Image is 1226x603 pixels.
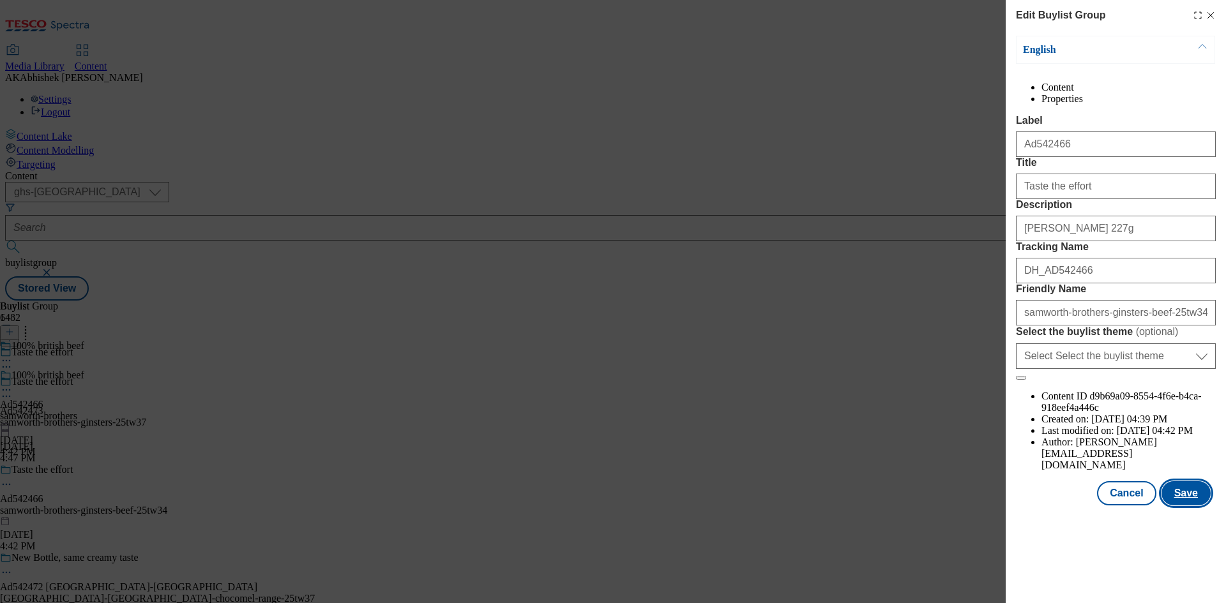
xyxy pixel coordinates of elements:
p: English [1023,43,1157,56]
li: Content [1041,82,1216,93]
li: Last modified on: [1041,425,1216,436]
span: d9b69a09-8554-4f6e-b4ca-918eef4a446c [1041,391,1202,413]
span: ( optional ) [1136,326,1179,337]
li: Created on: [1041,413,1216,425]
label: Description [1016,199,1216,211]
input: Enter Title [1016,174,1216,199]
h4: Edit Buylist Group [1016,8,1105,23]
button: Save [1162,481,1211,505]
input: Enter Tracking Name [1016,258,1216,283]
li: Properties [1041,93,1216,105]
label: Friendly Name [1016,283,1216,295]
button: Cancel [1097,481,1156,505]
input: Enter Friendly Name [1016,300,1216,325]
input: Enter Description [1016,216,1216,241]
input: Enter Label [1016,131,1216,157]
label: Tracking Name [1016,241,1216,253]
li: Content ID [1041,391,1216,413]
label: Label [1016,115,1216,126]
label: Select the buylist theme [1016,325,1216,338]
li: Author: [1041,436,1216,471]
label: Title [1016,157,1216,168]
span: [DATE] 04:42 PM [1117,425,1193,436]
span: [DATE] 04:39 PM [1091,413,1167,424]
span: [PERSON_NAME][EMAIL_ADDRESS][DOMAIN_NAME] [1041,436,1157,470]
